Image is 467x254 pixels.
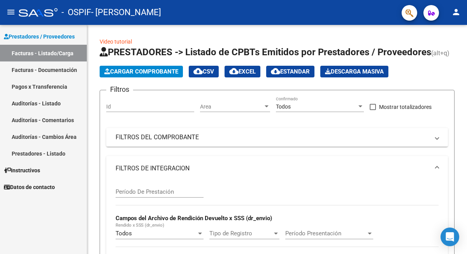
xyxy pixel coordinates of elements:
button: CSV [189,66,219,77]
span: Estandar [271,68,310,75]
button: Estandar [266,66,314,77]
strong: Campos del Archivo de Rendición Devuelto x SSS (dr_envio) [116,215,272,222]
span: Mostrar totalizadores [379,102,432,112]
span: Area [200,103,263,110]
mat-icon: cloud_download [193,67,203,76]
span: Período Presentación [285,230,366,237]
span: - OSPIF [61,4,91,21]
span: Todos [276,103,291,110]
mat-icon: cloud_download [271,67,280,76]
span: Cargar Comprobante [104,68,178,75]
span: - [PERSON_NAME] [91,4,161,21]
button: Descarga Masiva [320,66,388,77]
mat-icon: person [451,7,461,17]
h3: Filtros [106,84,133,95]
mat-expansion-panel-header: FILTROS DE INTEGRACION [106,156,448,181]
span: Datos de contacto [4,183,55,191]
mat-icon: cloud_download [229,67,239,76]
mat-panel-title: FILTROS DE INTEGRACION [116,164,429,173]
mat-panel-title: FILTROS DEL COMPROBANTE [116,133,429,142]
button: Cargar Comprobante [100,66,183,77]
span: Tipo de Registro [209,230,272,237]
span: Descarga Masiva [325,68,384,75]
button: EXCEL [225,66,260,77]
span: PRESTADORES -> Listado de CPBTs Emitidos por Prestadores / Proveedores [100,47,431,58]
span: (alt+q) [431,49,449,57]
span: Instructivos [4,166,40,175]
span: Prestadores / Proveedores [4,32,75,41]
mat-expansion-panel-header: FILTROS DEL COMPROBANTE [106,128,448,147]
mat-icon: menu [6,7,16,17]
a: Video tutorial [100,39,132,45]
span: EXCEL [229,68,256,75]
span: CSV [193,68,214,75]
div: Open Intercom Messenger [441,228,459,246]
app-download-masive: Descarga masiva de comprobantes (adjuntos) [320,66,388,77]
span: Todos [116,230,132,237]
